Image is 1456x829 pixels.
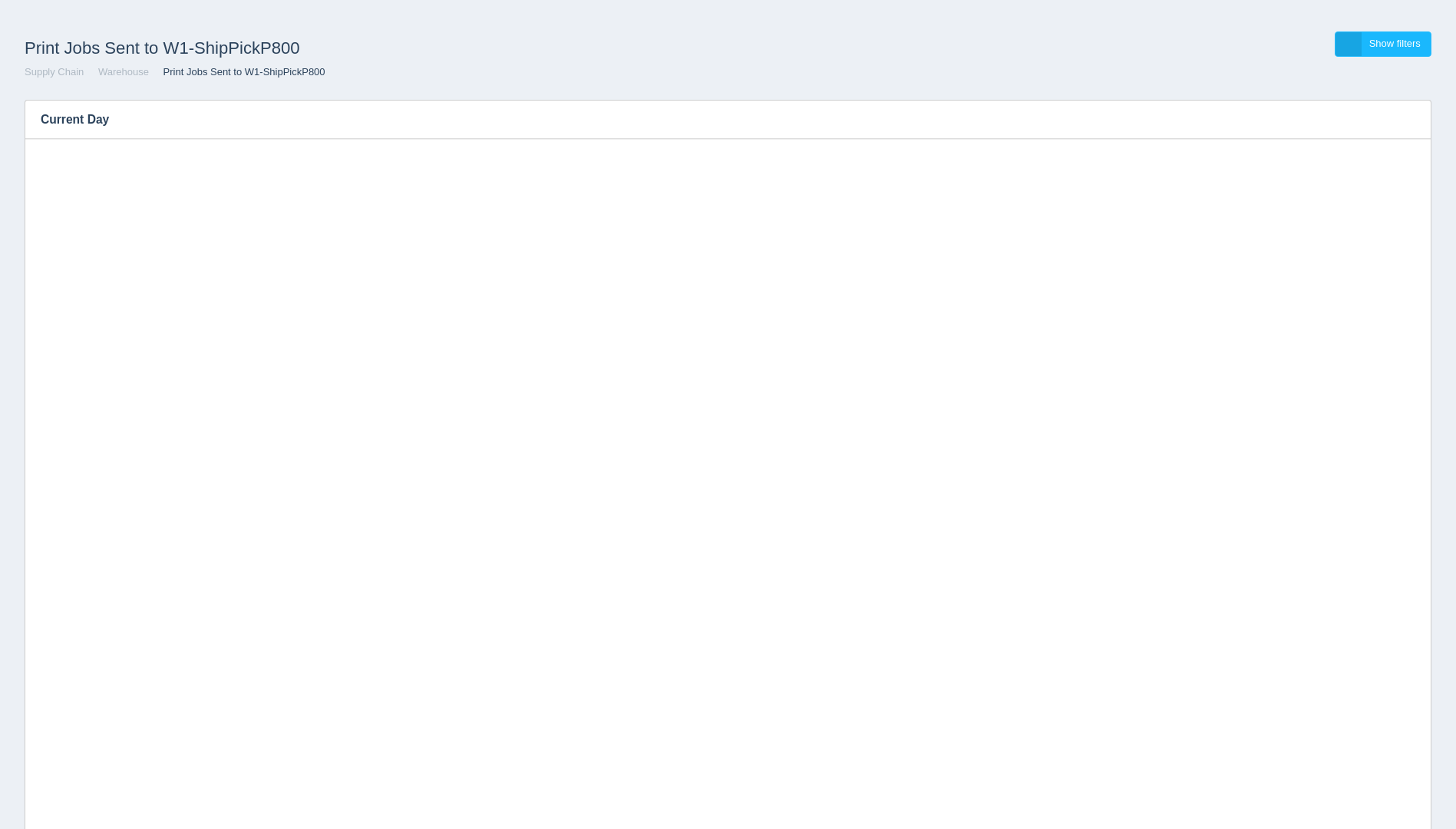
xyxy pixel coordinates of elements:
li: Print Jobs Sent to W1-ShipPickP800 [152,65,325,80]
a: Show filters [1335,31,1431,57]
h1: Print Jobs Sent to W1-ShipPickP800 [25,31,728,65]
a: Warehouse [98,66,149,78]
h3: Current Day [25,101,1384,139]
span: Show filters [1369,38,1421,49]
a: Supply Chain [25,66,84,78]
